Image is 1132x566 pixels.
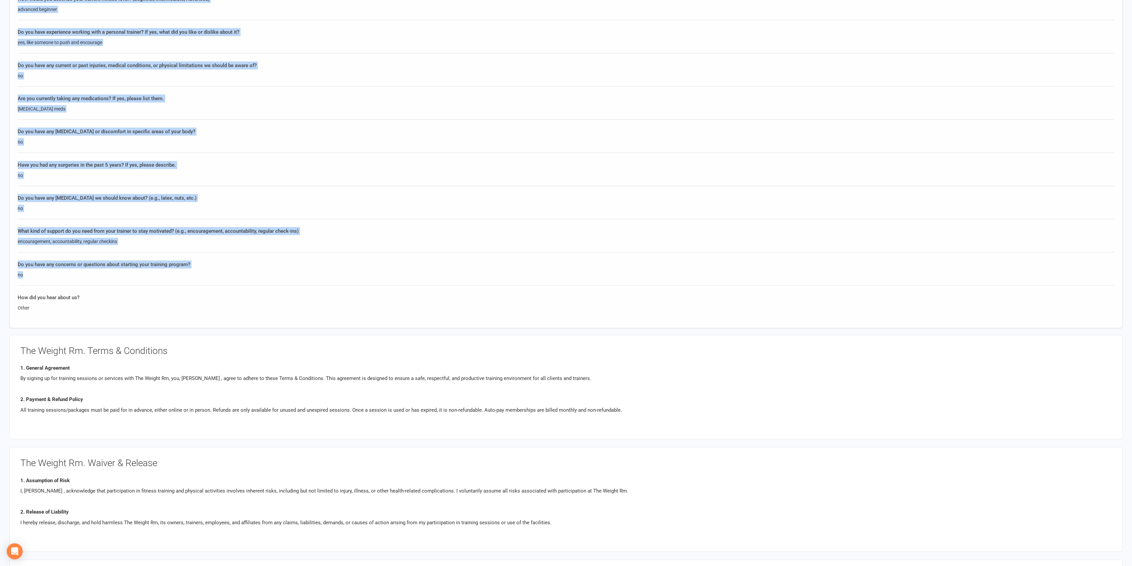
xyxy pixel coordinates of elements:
div: encouragement, accountability, regular checkins [18,238,1114,245]
div: Other [18,304,1114,312]
div: Are you currently taking any medications? If yes, please list them. [18,95,1114,103]
signed-waiver-collapsible-panel: waiver.signed_waiver_form_attributes.waiver_release_title [9,447,1123,552]
div: Do you have any concerns or questions about starting your training program? [18,260,1114,268]
signed-waiver-collapsible-panel: waiver.signed_waiver_form_attributes.gym_tacs_title [9,335,1123,439]
p: By signing up for training sessions or services with The Weight Rm, you, [PERSON_NAME] , agree to... [20,374,1112,382]
p: I hereby release, discharge, and hold harmless The Weight Rm, its owners, trainers, employees, an... [20,519,1112,527]
div: Do you have any [MEDICAL_DATA] or discomfort in specific areas of your body? [18,128,1114,136]
div: Do you have experience working with a personal trainer? If yes, what did you like or dislike abou... [18,28,1114,36]
div: no [18,205,1114,212]
div: How did you hear about us? [18,294,1114,302]
div: no [18,271,1114,278]
div: Do you have any current or past injuries, medical conditions, or physical limitations we should b... [18,61,1114,69]
div: What kind of support do you need from your trainer to stay motivated? (e.g., encouragement, accou... [18,227,1114,235]
div: no [18,138,1114,146]
div: Do you have any [MEDICAL_DATA] we should know about? (e.g., latex, nuts, etc.) [18,194,1114,202]
span: 3. Session Expiration, Auto-Pay, and Rollover Policies [20,428,141,434]
span: 2. Payment & Refund Policy [20,396,83,402]
p: I, [PERSON_NAME] , acknowledge that participation in fitness training and physical activities inv... [20,487,1112,495]
div: Have you had any surgeries in the past 5 years? If yes, please describe. [18,161,1114,169]
span: 1. General Agreement [20,365,70,371]
div: advanced beginner [18,6,1114,13]
h3: The Weight Rm. Terms & Conditions [20,346,1112,356]
div: no [18,172,1114,179]
div: yes, like someone to push and encourage [18,39,1114,46]
div: [MEDICAL_DATA] meds [18,105,1114,113]
span: 2. Release of Liability [20,509,69,515]
div: Open Intercom Messenger [7,543,23,559]
span: 3. Medical Clearance [20,541,68,547]
div: no [18,72,1114,79]
span: 1. Assumption of Risk [20,478,70,484]
h3: The Weight Rm. Waiver & Release [20,458,1112,468]
p: All training sessions/packages must be paid for in advance, either online or in person. Refunds a... [20,406,1112,414]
